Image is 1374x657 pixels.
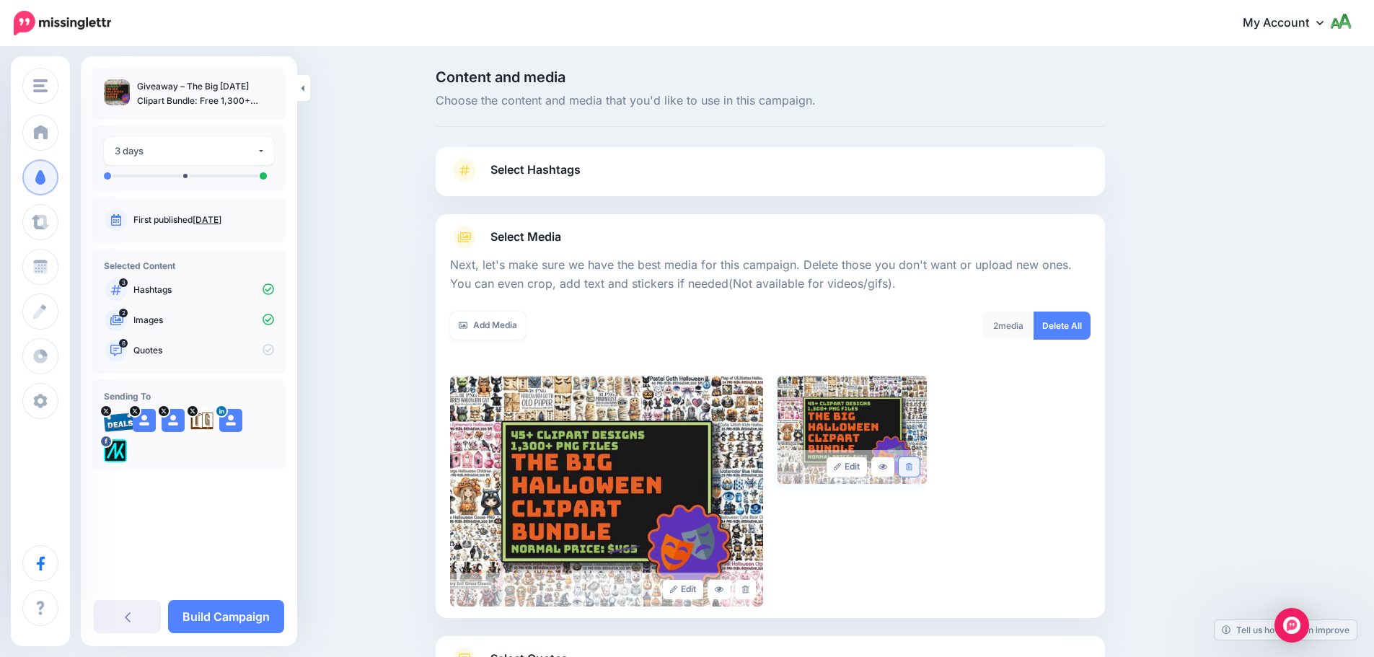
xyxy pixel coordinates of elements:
p: First published [133,213,274,226]
img: Missinglettr [14,11,111,35]
a: Tell us how we can improve [1215,620,1357,640]
li: A post will be sent on day 0 [104,172,111,180]
a: Edit [827,457,868,477]
span: 2 [119,309,128,317]
img: menu.png [33,79,48,92]
img: f7d3ec6cc53d6ce03bc87d8c83178df4_large.jpg [778,376,927,484]
img: 840f26d27aa856740f6295c9e858addd_large.jpg [450,376,763,607]
span: 3 [119,278,128,287]
a: Add Media [450,312,526,340]
p: Giveaway – The Big [DATE] Clipart Bundle: Free 1,300+ High‑Res PNGs from 46 Mini Bundles | Commer... [137,79,274,108]
img: agK0rCH6-27705.jpg [190,409,213,432]
button: 3 days [104,137,274,165]
a: Select Media [450,226,1091,249]
img: user_default_image.png [162,409,185,432]
span: Select Media [490,227,561,247]
a: Edit [663,580,704,599]
a: My Account [1228,6,1352,41]
img: user_default_image.png [219,409,242,432]
span: 2 [993,320,998,331]
p: Images [133,314,274,327]
div: 3 days [115,143,257,159]
img: 840f26d27aa856740f6295c9e858addd_thumb.jpg [104,79,130,105]
div: Select Media [450,249,1091,607]
p: Hashtags [133,283,274,296]
span: Select Hashtags [490,160,581,180]
img: 95cf0fca748e57b5e67bba0a1d8b2b21-27699.png [104,409,136,432]
img: user_default_image.png [133,409,156,432]
p: Quotes [133,344,274,357]
li: A post will be sent on day 3 [260,172,267,180]
div: media [982,312,1034,340]
a: Delete All [1034,312,1091,340]
h4: Selected Content [104,260,274,271]
a: Select Hashtags [450,159,1091,196]
span: 6 [119,339,128,348]
a: [DATE] [193,214,221,225]
li: A post will be sent on day 2 [183,174,188,178]
div: Open Intercom Messenger [1274,608,1309,643]
span: Content and media [436,70,1105,84]
p: Next, let's make sure we have the best media for this campaign. Delete those you don't want or up... [450,256,1091,294]
span: Choose the content and media that you'd like to use in this campaign. [436,92,1105,110]
img: 300371053_782866562685722_1733786435366177641_n-bsa128417.png [104,439,127,462]
h4: Sending To [104,391,274,402]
